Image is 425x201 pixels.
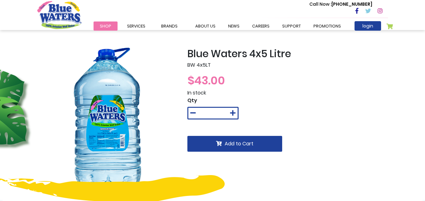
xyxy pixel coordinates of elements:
[37,48,178,188] img: Blue_Waters_4x5_Litre_1_5.png
[187,97,197,104] span: Qty
[37,1,82,29] a: store logo
[307,21,347,31] a: Promotions
[187,89,206,96] span: In stock
[127,23,145,29] span: Services
[187,48,388,60] h2: Blue Waters 4x5 Litre
[100,23,111,29] span: Shop
[355,21,381,31] a: login
[161,23,178,29] span: Brands
[225,140,253,147] span: Add to Cart
[189,21,222,31] a: about us
[246,21,276,31] a: careers
[222,21,246,31] a: News
[276,21,307,31] a: support
[187,61,388,69] p: BW 4x5LT
[187,136,282,152] button: Add to Cart
[309,1,331,7] span: Call Now :
[309,1,372,8] p: [PHONE_NUMBER]
[187,72,225,88] span: $43.00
